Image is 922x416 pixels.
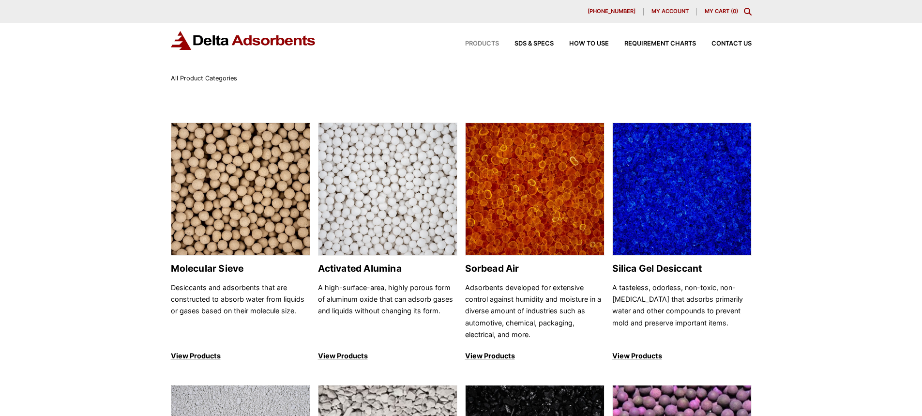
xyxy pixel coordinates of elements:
a: Contact Us [696,41,752,47]
p: View Products [465,350,605,362]
span: Products [465,41,499,47]
a: Activated Alumina Activated Alumina A high-surface-area, highly porous form of aluminum oxide tha... [318,123,457,362]
p: View Products [171,350,310,362]
p: A high-surface-area, highly porous form of aluminum oxide that can adsorb gases and liquids witho... [318,282,457,341]
span: My account [651,9,689,14]
span: [PHONE_NUMBER] [588,9,635,14]
span: 0 [733,8,736,15]
div: Toggle Modal Content [744,8,752,15]
img: Delta Adsorbents [171,31,316,50]
p: View Products [612,350,752,362]
span: How to Use [569,41,609,47]
h2: Silica Gel Desiccant [612,263,752,274]
p: View Products [318,350,457,362]
p: A tasteless, odorless, non-toxic, non-[MEDICAL_DATA] that adsorbs primarily water and other compo... [612,282,752,341]
a: SDS & SPECS [499,41,554,47]
a: Sorbead Air Sorbead Air Adsorbents developed for extensive control against humidity and moisture ... [465,123,605,362]
h2: Molecular Sieve [171,263,310,274]
a: My account [644,8,697,15]
h2: Sorbead Air [465,263,605,274]
span: All Product Categories [171,75,237,82]
p: Desiccants and adsorbents that are constructed to absorb water from liquids or gases based on the... [171,282,310,341]
a: Requirement Charts [609,41,696,47]
span: SDS & SPECS [514,41,554,47]
img: Silica Gel Desiccant [613,123,751,256]
img: Molecular Sieve [171,123,310,256]
a: Molecular Sieve Molecular Sieve Desiccants and adsorbents that are constructed to absorb water fr... [171,123,310,362]
a: How to Use [554,41,609,47]
img: Sorbead Air [466,123,604,256]
p: Adsorbents developed for extensive control against humidity and moisture in a diverse amount of i... [465,282,605,341]
a: [PHONE_NUMBER] [580,8,644,15]
h2: Activated Alumina [318,263,457,274]
span: Contact Us [711,41,752,47]
a: Silica Gel Desiccant Silica Gel Desiccant A tasteless, odorless, non-toxic, non-[MEDICAL_DATA] th... [612,123,752,362]
img: Activated Alumina [318,123,457,256]
a: Products [450,41,499,47]
a: My Cart (0) [705,8,738,15]
span: Requirement Charts [624,41,696,47]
